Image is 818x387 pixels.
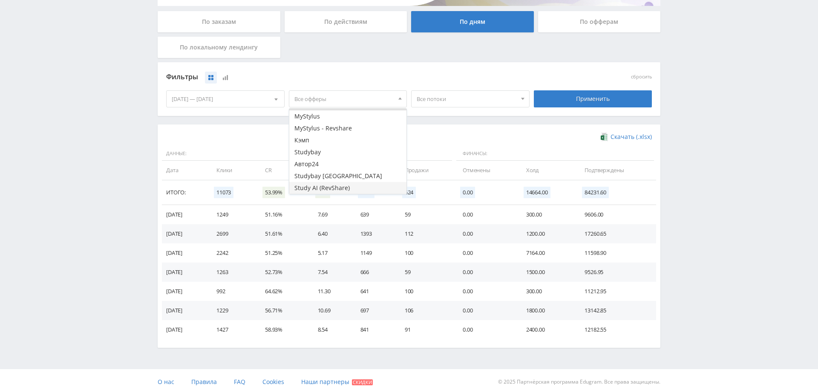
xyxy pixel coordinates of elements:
[158,37,280,58] div: По локальному лендингу
[518,301,576,320] td: 1800.00
[538,11,661,32] div: По офферам
[162,282,208,301] td: [DATE]
[208,243,256,263] td: 2242
[294,91,394,107] span: Все офферы
[208,263,256,282] td: 1263
[576,301,656,320] td: 13142.85
[352,243,396,263] td: 1149
[256,282,309,301] td: 64.62%
[289,122,407,134] button: MyStylus - Revshare
[576,205,656,224] td: 9606.00
[289,134,407,146] button: Кэмп
[162,243,208,263] td: [DATE]
[396,301,454,320] td: 106
[167,91,284,107] div: [DATE] — [DATE]
[208,161,256,180] td: Клики
[576,282,656,301] td: 11212.95
[396,282,454,301] td: 100
[396,243,454,263] td: 100
[396,224,454,243] td: 112
[576,263,656,282] td: 9526.95
[352,205,396,224] td: 639
[524,187,550,198] span: 14664.00
[352,379,373,385] span: Скидки
[301,378,349,386] span: Наши партнеры
[214,187,233,198] span: 11073
[262,187,285,198] span: 53.99%
[352,320,396,339] td: 841
[162,161,208,180] td: Дата
[208,301,256,320] td: 1229
[576,243,656,263] td: 11598.90
[396,205,454,224] td: 59
[518,161,576,180] td: Холд
[454,161,518,180] td: Отменены
[162,147,350,161] span: Данные:
[456,147,654,161] span: Финансы:
[162,224,208,243] td: [DATE]
[256,161,309,180] td: CR
[289,158,407,170] button: Автор24
[534,90,652,107] div: Применить
[256,205,309,224] td: 51.16%
[289,170,407,182] button: Studybay [GEOGRAPHIC_DATA]
[289,182,407,194] button: Study AI (RevShare)
[454,205,518,224] td: 0.00
[352,263,396,282] td: 666
[208,320,256,339] td: 1427
[158,378,174,386] span: О нас
[309,282,352,301] td: 11.30
[518,320,576,339] td: 2400.00
[162,205,208,224] td: [DATE]
[601,133,608,141] img: xlsx
[162,180,208,205] td: Итого:
[396,161,454,180] td: Продажи
[158,11,280,32] div: По заказам
[576,224,656,243] td: 17260.65
[289,110,407,122] button: MyStylus
[631,74,652,80] button: сбросить
[256,224,309,243] td: 51.61%
[454,320,518,339] td: 0.00
[191,378,217,386] span: Правила
[262,378,284,386] span: Cookies
[417,91,516,107] span: Все потоки
[352,224,396,243] td: 1393
[518,282,576,301] td: 300.00
[396,320,454,339] td: 91
[460,187,475,198] span: 0.00
[454,243,518,263] td: 0.00
[309,263,352,282] td: 7.54
[454,224,518,243] td: 0.00
[208,282,256,301] td: 992
[256,320,309,339] td: 58.93%
[518,224,576,243] td: 1200.00
[611,133,652,140] span: Скачать (.xlsx)
[309,301,352,320] td: 10.69
[411,11,534,32] div: По дням
[309,224,352,243] td: 6.40
[289,146,407,158] button: Studybay
[256,243,309,263] td: 51.25%
[396,263,454,282] td: 59
[309,205,352,224] td: 7.69
[576,320,656,339] td: 12182.55
[166,71,530,84] div: Фильтры
[518,205,576,224] td: 300.00
[256,301,309,320] td: 56.71%
[285,11,407,32] div: По действиям
[601,133,652,142] a: Скачать (.xlsx)
[208,224,256,243] td: 2699
[309,243,352,263] td: 5.17
[162,320,208,339] td: [DATE]
[454,301,518,320] td: 0.00
[352,301,396,320] td: 697
[256,263,309,282] td: 52.73%
[402,187,416,198] span: 624
[454,263,518,282] td: 0.00
[576,161,656,180] td: Подтверждены
[352,282,396,301] td: 641
[518,263,576,282] td: 1500.00
[582,187,609,198] span: 84231.60
[454,282,518,301] td: 0.00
